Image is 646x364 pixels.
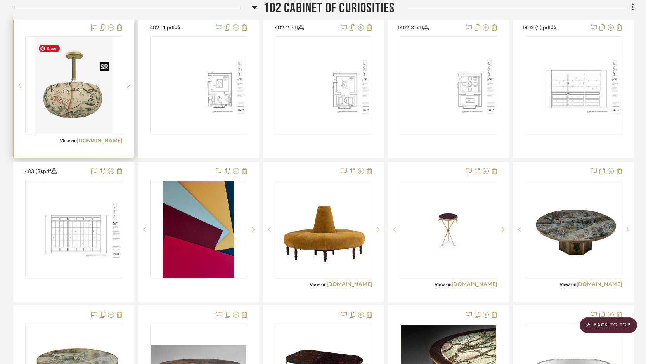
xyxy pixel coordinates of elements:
img: Pencombe Hang [35,37,112,134]
div: 0 [26,37,122,135]
img: 25.1009 Cabinet of Curiosities Option 2 [276,55,371,117]
span: View on [435,282,452,287]
img: 25.1009 Cabinets of Curiosities Elevations Option 2 [26,199,121,260]
div: 0 [151,37,247,135]
button: I403 (1).pdf [523,23,586,33]
span: View on [310,282,327,287]
a: [DOMAIN_NAME] [577,282,622,287]
button: I403 (2).pdf [23,167,86,176]
img: KRB Drinks Table in Brass Aubergine [408,181,489,278]
img: Coin 2pc Sofa [276,194,371,265]
a: [DOMAIN_NAME] [452,282,497,287]
span: Save [39,45,60,52]
button: I402 -1.pdf [148,23,211,33]
a: [DOMAIN_NAME] [77,138,122,144]
img: 25.1009 Cabinet of Curiosities Option 3 [401,55,496,117]
img: 25.1009 Cabinet of Curiosities Option 1 [151,55,246,117]
img: Farrow & Ball Color Scheme [163,181,235,278]
img: Extraordinary Philip And Kelvin LaVerne Mid Century Chan Cocktail Table [526,192,621,267]
scroll-to-top-button: BACK TO TOP [580,317,637,333]
button: I402-2.pdf [273,23,336,33]
a: [DOMAIN_NAME] [327,282,372,287]
span: View on [60,139,77,143]
img: 25.1009 Cabinets of Curiosities Elevations Option 1 [526,55,621,117]
span: View on [559,282,577,287]
button: I402-3.pdf [398,23,461,33]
